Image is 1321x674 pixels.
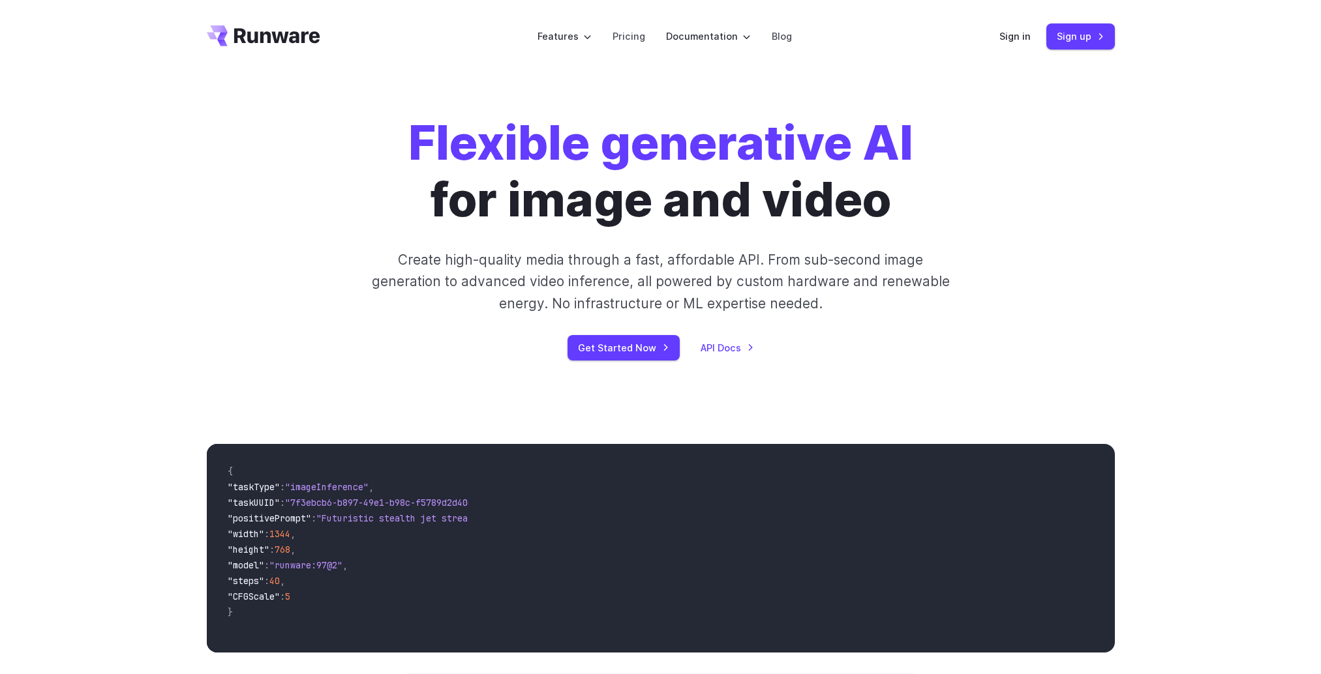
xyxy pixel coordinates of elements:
[269,528,290,540] span: 1344
[228,559,264,571] span: "model"
[269,559,342,571] span: "runware:97@2"
[316,512,791,524] span: "Futuristic stealth jet streaking through a neon-lit cityscape with glowing purple exhaust"
[228,465,233,477] span: {
[228,497,280,508] span: "taskUUID"
[264,528,269,540] span: :
[207,25,320,46] a: Go to /
[280,591,285,602] span: :
[269,575,280,587] span: 40
[568,335,680,360] a: Get Started Now
[285,481,369,493] span: "imageInference"
[228,512,311,524] span: "positivePrompt"
[228,591,280,602] span: "CFGScale"
[369,481,374,493] span: ,
[613,29,645,44] a: Pricing
[228,544,269,555] span: "height"
[280,481,285,493] span: :
[370,249,951,314] p: Create high-quality media through a fast, affordable API. From sub-second image generation to adv...
[264,559,269,571] span: :
[228,528,264,540] span: "width"
[275,544,290,555] span: 768
[408,115,913,228] h1: for image and video
[290,528,296,540] span: ,
[666,29,751,44] label: Documentation
[285,591,290,602] span: 5
[701,340,754,355] a: API Docs
[772,29,792,44] a: Blog
[538,29,592,44] label: Features
[999,29,1031,44] a: Sign in
[285,497,483,508] span: "7f3ebcb6-b897-49e1-b98c-f5789d2d40d7"
[228,481,280,493] span: "taskType"
[228,575,264,587] span: "steps"
[408,114,913,171] strong: Flexible generative AI
[228,606,233,618] span: }
[264,575,269,587] span: :
[342,559,348,571] span: ,
[290,544,296,555] span: ,
[280,575,285,587] span: ,
[269,544,275,555] span: :
[311,512,316,524] span: :
[280,497,285,508] span: :
[1046,23,1115,49] a: Sign up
